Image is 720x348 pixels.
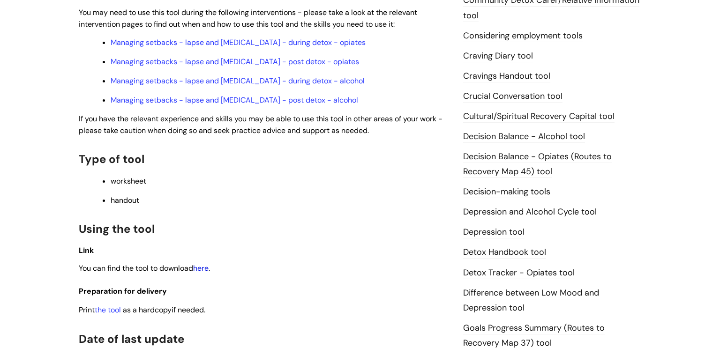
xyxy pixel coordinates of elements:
span: handout [111,195,139,205]
a: Managing setbacks - lapse and [MEDICAL_DATA] - post detox - opiates [111,57,359,67]
a: Craving Diary tool [463,50,533,62]
a: Detox Tracker - Opiates tool [463,267,575,279]
span: as a hardcopy [123,305,172,315]
span: Date of last update [79,332,184,346]
a: Decision Balance - Alcohol tool [463,131,585,143]
span: Type of tool [79,152,144,166]
span: You may need to use this tool during the following interventions - please take a look at the rele... [79,7,417,29]
a: Crucial Conversation tool [463,90,562,103]
a: Decision Balance - Opiates (Routes to Recovery Map 45) tool [463,151,612,178]
a: here [193,263,209,273]
a: Decision-making tools [463,186,550,198]
span: If you have the relevant experience and skills you may be able to use this tool in other areas of... [79,114,442,135]
a: Depression tool [463,226,525,238]
a: Detox Handbook tool [463,246,546,259]
span: You can find the tool to download . [79,263,210,273]
span: worksheet [111,176,146,186]
span: Print if needed. [79,305,205,315]
a: Considering employment tools [463,30,583,42]
span: Preparation for delivery [79,286,167,296]
a: Cravings Handout tool [463,70,550,82]
span: Link [79,245,94,255]
a: Depression and Alcohol Cycle tool [463,206,597,218]
span: Using the tool [79,222,155,236]
a: the tool [95,305,121,315]
a: Managing setbacks - lapse and [MEDICAL_DATA] - during detox - alcohol [111,76,365,86]
a: Managing setbacks - lapse and [MEDICAL_DATA] - post detox - alcohol [111,95,358,105]
a: Cultural/Spiritual Recovery Capital tool [463,111,615,123]
a: Difference between Low Mood and Depression tool [463,287,599,314]
a: Managing setbacks - lapse and [MEDICAL_DATA] - during detox - opiates [111,37,366,47]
